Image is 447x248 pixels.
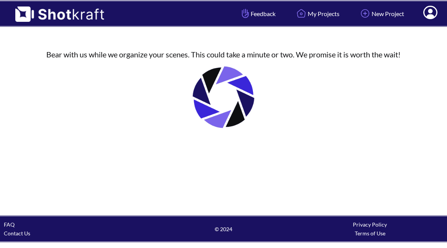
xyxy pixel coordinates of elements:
[359,7,372,20] img: Add Icon
[4,221,15,228] a: FAQ
[240,9,276,18] span: Feedback
[150,225,297,233] span: © 2024
[289,3,345,24] a: My Projects
[240,7,251,20] img: Hand Icon
[297,229,443,238] div: Terms of Use
[185,59,262,135] img: Loading..
[297,220,443,229] div: Privacy Policy
[353,3,410,24] a: New Project
[295,7,308,20] img: Home Icon
[4,230,30,237] a: Contact Us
